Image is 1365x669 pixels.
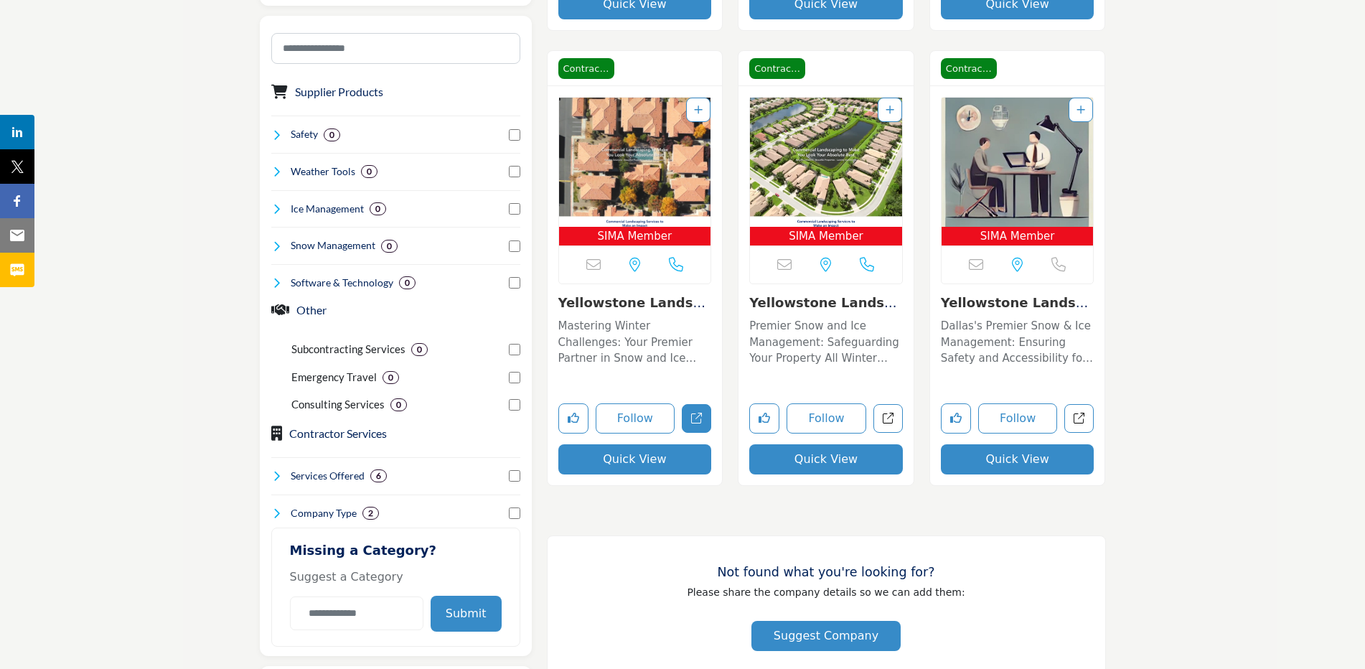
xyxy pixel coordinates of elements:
[291,127,318,141] h4: Safety: Safety refers to the measures, practices, and protocols implemented to protect individual...
[941,314,1094,367] a: Dallas's Premier Snow & Ice Management: Ensuring Safety and Accessibility for Commercial Properti...
[694,104,703,116] a: Add To List
[290,570,403,584] span: Suggest a Category
[774,629,878,642] span: Suggest Company
[295,83,383,100] button: Supplier Products
[750,98,902,227] img: Yellowstone Landscape - HQ
[370,202,386,215] div: 0 Results For Ice Management
[383,371,399,384] div: 0 Results For Emergency Travel
[886,104,894,116] a: Add To List
[387,241,392,251] b: 0
[399,276,416,289] div: 0 Results For Software & Technology
[361,165,377,178] div: 0 Results For Weather Tools
[558,295,710,326] a: Yellowstone Landscap...
[291,469,365,483] h4: Services Offered: Services Offered refers to the specific products, assistance, or expertise a bu...
[687,586,965,598] span: Please share the company details so we can add them:
[1076,104,1085,116] a: Add To List
[941,444,1094,474] button: Quick View
[559,98,711,227] img: Yellowstone Landscape
[509,277,520,289] input: Select Software & Technology checkbox
[509,166,520,177] input: Select Weather Tools checkbox
[296,301,327,319] button: Other
[562,228,708,245] span: SIMA Member
[396,400,401,410] b: 0
[941,58,997,80] span: Contractor
[291,369,377,385] p: Emergency Travel: Emergency Travel
[749,58,805,80] span: Contractor
[941,295,1092,326] a: Yellowstone Landscap...
[749,444,903,474] button: Quick View
[751,621,901,651] button: Suggest Company
[749,295,903,311] h3: Yellowstone Landscape - HQ
[289,425,387,442] button: Contractor Services
[944,228,1091,245] span: SIMA Member
[290,543,502,569] h2: Missing a Category?
[558,295,712,311] h3: Yellowstone Landscape
[750,98,902,246] a: Open Listing in new tab
[291,276,393,290] h4: Software & Technology: Software & Technology encompasses the development, implementation, and use...
[375,204,380,214] b: 0
[942,98,1094,246] a: Open Listing in new tab
[368,508,373,518] b: 2
[753,228,899,245] span: SIMA Member
[509,240,520,252] input: Select Snow Management checkbox
[941,318,1094,367] p: Dallas's Premier Snow & Ice Management: Ensuring Safety and Accessibility for Commercial Properti...
[291,238,375,253] h4: Snow Management: Snow management involves the removal, relocation, and mitigation of snow accumul...
[558,314,712,367] a: Mastering Winter Challenges: Your Premier Partner in Snow and Ice Management Excellence In the ev...
[431,596,502,632] button: Submit
[749,314,903,367] a: Premier Snow and Ice Management: Safeguarding Your Property All Winter Long This esteemed company...
[576,565,1076,580] h3: Not found what you're looking for?
[271,33,520,64] input: Search Category
[749,403,779,434] button: Like listing
[290,597,423,630] input: Category Name
[682,404,711,434] a: Open yellowstone-landscape19 in new tab
[559,98,711,246] a: Open Listing in new tab
[509,507,520,519] input: Select Company Type checkbox
[411,343,428,356] div: 0 Results For Subcontracting Services
[509,470,520,482] input: Select Services Offered checkbox
[291,396,385,413] p: Consulting Services: Consulting Services
[558,403,588,434] button: Like listing
[978,403,1058,434] button: Follow
[291,506,357,520] h4: Company Type: A Company Type refers to the legal structure of a business, such as sole proprietor...
[787,403,866,434] button: Follow
[558,444,712,474] button: Quick View
[417,345,422,355] b: 0
[509,372,520,383] input: Select Emergency Travel checkbox
[749,295,901,326] a: Yellowstone Landscap...
[367,167,372,177] b: 0
[509,203,520,215] input: Select Ice Management checkbox
[388,373,393,383] b: 0
[749,318,903,367] p: Premier Snow and Ice Management: Safeguarding Your Property All Winter Long This esteemed company...
[509,344,520,355] input: Select Subcontracting Services checkbox
[558,58,614,80] span: Contractor
[509,399,520,411] input: Select Consulting Services checkbox
[941,403,971,434] button: Like listing
[942,98,1094,227] img: Yellowstone Landscape - Dallas, TX
[558,318,712,367] p: Mastering Winter Challenges: Your Premier Partner in Snow and Ice Management Excellence In the ev...
[1064,404,1094,434] a: Open yellowstone-landscape-dallas-tx in new tab
[390,398,407,411] div: 0 Results For Consulting Services
[405,278,410,288] b: 0
[381,240,398,253] div: 0 Results For Snow Management
[941,295,1094,311] h3: Yellowstone Landscape - Dallas, TX
[324,128,340,141] div: 0 Results For Safety
[376,471,381,481] b: 6
[291,341,405,357] p: Subcontracting Services: Subcontracting Services
[291,164,355,179] h4: Weather Tools: Weather Tools refer to instruments, software, and technologies used to monitor, pr...
[329,130,334,140] b: 0
[370,469,387,482] div: 6 Results For Services Offered
[596,403,675,434] button: Follow
[291,202,364,216] h4: Ice Management: Ice management involves the control, removal, and prevention of ice accumulation ...
[362,507,379,520] div: 2 Results For Company Type
[509,129,520,141] input: Select Safety checkbox
[873,404,903,434] a: Open yellowstone-landscape-hq in new tab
